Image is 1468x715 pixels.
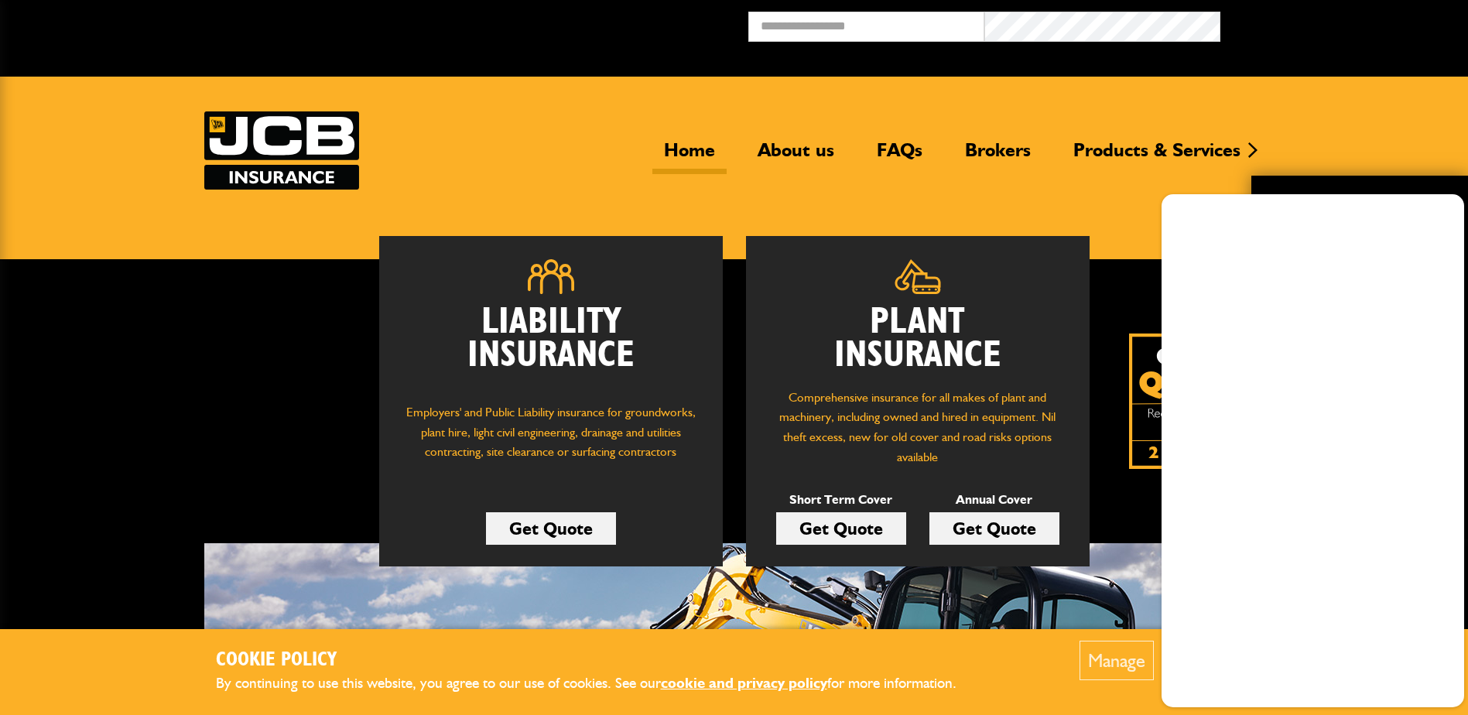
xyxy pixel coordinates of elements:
a: FAQs [865,139,934,174]
button: Broker Login [1220,12,1456,36]
a: Brokers [953,139,1042,174]
p: By continuing to use this website, you agree to our use of cookies. See our for more information. [216,672,982,696]
button: Manage [1080,641,1154,680]
p: Employers' and Public Liability insurance for groundworks, plant hire, light civil engineering, d... [402,402,700,477]
p: Comprehensive insurance for all makes of plant and machinery, including owned and hired in equipm... [769,388,1066,467]
h2: Liability Insurance [402,306,700,388]
a: Home [652,139,727,174]
p: Annual Cover [929,490,1059,510]
a: JCB Insurance Services [204,111,359,190]
a: cookie and privacy policy [661,674,827,692]
a: Get Quote [486,512,616,545]
a: Get Quote [776,512,906,545]
iframe: SalesIQ Chatwindow [1162,190,1464,703]
h2: Plant Insurance [769,306,1066,372]
a: Products & Services [1062,139,1252,174]
a: About us [746,139,846,174]
h2: Cookie Policy [216,648,982,672]
img: Quick Quote [1129,334,1264,469]
a: Get Quote [929,512,1059,545]
img: JCB Insurance Services logo [204,111,359,190]
a: Get your insurance quote isn just 2-minutes [1129,334,1264,469]
p: Short Term Cover [776,490,906,510]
